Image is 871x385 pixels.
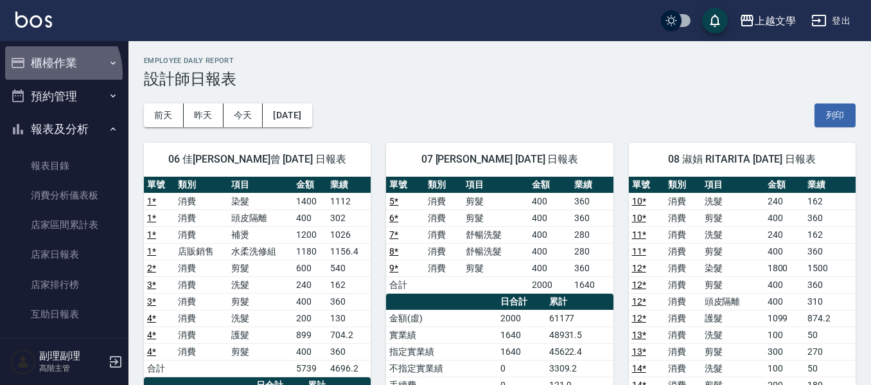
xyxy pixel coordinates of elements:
[144,177,175,193] th: 單號
[806,9,856,33] button: 登出
[571,243,613,260] td: 280
[327,327,371,343] td: 704.2
[665,226,701,243] td: 消費
[144,70,856,88] h3: 設計師日報表
[263,103,312,127] button: [DATE]
[701,193,764,210] td: 洗髮
[529,226,571,243] td: 400
[425,226,462,243] td: 消費
[175,243,228,260] td: 店販銷售
[293,177,327,193] th: 金額
[5,80,123,113] button: 預約管理
[755,13,796,29] div: 上越文學
[804,293,856,310] td: 310
[39,363,105,374] p: 高階主管
[701,243,764,260] td: 剪髮
[327,193,371,210] td: 1112
[175,310,228,327] td: 消費
[386,310,497,327] td: 金額(虛)
[701,327,764,343] td: 洗髮
[327,210,371,226] td: 302
[497,327,546,343] td: 1640
[5,151,123,181] a: 報表目錄
[386,327,497,343] td: 實業績
[571,276,613,293] td: 1640
[701,360,764,377] td: 洗髮
[571,177,613,193] th: 業績
[175,260,228,276] td: 消費
[159,153,355,166] span: 06 佳[PERSON_NAME]曾 [DATE] 日報表
[224,103,263,127] button: 今天
[228,177,293,193] th: 項目
[764,310,804,327] td: 1099
[665,327,701,343] td: 消費
[425,243,462,260] td: 消費
[629,177,665,193] th: 單號
[764,343,804,360] td: 300
[804,310,856,327] td: 874.2
[462,177,529,193] th: 項目
[5,240,123,269] a: 店家日報表
[497,310,546,327] td: 2000
[701,260,764,276] td: 染髮
[665,193,701,210] td: 消費
[764,226,804,243] td: 240
[386,343,497,360] td: 指定實業績
[546,294,613,310] th: 累計
[425,260,462,276] td: 消費
[804,226,856,243] td: 162
[529,193,571,210] td: 400
[644,153,840,166] span: 08 淑娟 RITARITA [DATE] 日報表
[665,360,701,377] td: 消費
[529,243,571,260] td: 400
[701,226,764,243] td: 洗髮
[175,177,228,193] th: 類別
[228,327,293,343] td: 護髮
[571,260,613,276] td: 360
[497,343,546,360] td: 1640
[462,226,529,243] td: 舒暢洗髮
[175,327,228,343] td: 消費
[228,310,293,327] td: 洗髮
[764,360,804,377] td: 100
[5,210,123,240] a: 店家區間累計表
[804,210,856,226] td: 360
[571,193,613,210] td: 360
[546,360,613,377] td: 3309.2
[401,153,597,166] span: 07 [PERSON_NAME] [DATE] 日報表
[327,260,371,276] td: 540
[144,103,184,127] button: 前天
[5,181,123,210] a: 消費分析儀表板
[293,343,327,360] td: 400
[804,327,856,343] td: 50
[228,243,293,260] td: 水柔洗修組
[701,177,764,193] th: 項目
[764,193,804,210] td: 240
[546,327,613,343] td: 48931.5
[764,293,804,310] td: 400
[293,226,327,243] td: 1200
[144,177,371,377] table: a dense table
[386,276,424,293] td: 合計
[804,276,856,293] td: 360
[327,243,371,260] td: 1156.4
[228,210,293,226] td: 頭皮隔離
[175,293,228,310] td: 消費
[529,177,571,193] th: 金額
[175,343,228,360] td: 消費
[327,310,371,327] td: 130
[293,193,327,210] td: 1400
[701,310,764,327] td: 護髮
[5,46,123,80] button: 櫃檯作業
[462,210,529,226] td: 剪髮
[701,210,764,226] td: 剪髮
[764,177,804,193] th: 金額
[665,310,701,327] td: 消費
[764,243,804,260] td: 400
[386,177,424,193] th: 單號
[665,293,701,310] td: 消費
[734,8,801,34] button: 上越文學
[497,360,546,377] td: 0
[228,260,293,276] td: 剪髮
[764,260,804,276] td: 1800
